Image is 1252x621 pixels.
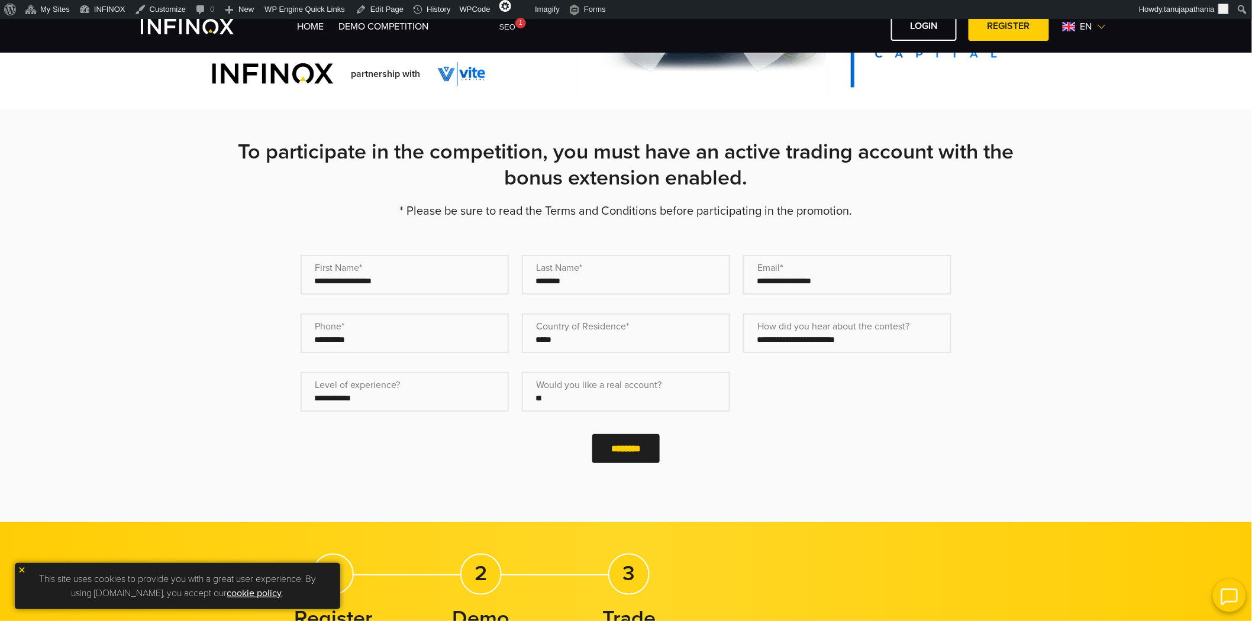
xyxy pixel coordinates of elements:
span: partnership with [351,67,420,81]
img: open convrs live chat [1213,579,1246,612]
a: LOGIN [891,12,957,41]
a: Home [297,21,324,33]
a: cookie policy [227,587,282,599]
strong: 2 [475,561,488,586]
span: tanujapathania [1164,5,1215,14]
p: This site uses cookies to provide you with a great user experience. By using [DOMAIN_NAME], you a... [21,569,334,603]
div: 1 [515,18,526,28]
span: SEO [499,22,515,31]
a: REGISTER [969,12,1049,41]
strong: To participate in the competition, you must have an active trading account with the bonus extensi... [238,139,1014,190]
a: Demo Competition [338,21,428,33]
p: * Please be sure to read the Terms and Conditions before participating in the promotion. [212,203,1040,219]
strong: 1 [329,561,337,586]
img: yellow close icon [18,566,26,574]
strong: 3 [623,561,635,586]
span: en [1076,20,1097,34]
a: INFINOX Vite [141,19,262,34]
